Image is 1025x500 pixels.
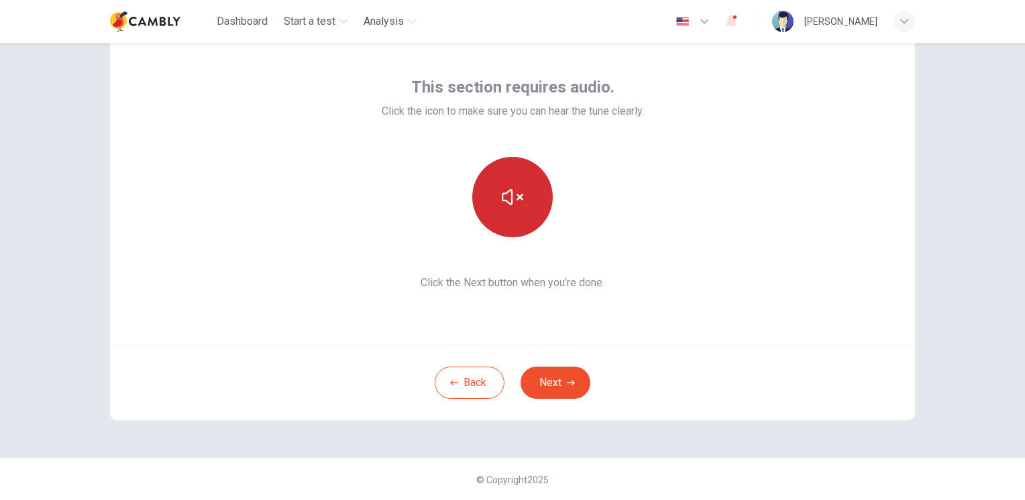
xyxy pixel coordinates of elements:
div: [PERSON_NAME] [804,13,877,29]
span: Dashboard [217,13,268,29]
span: Click the icon to make sure you can hear the tune clearly. [382,103,644,119]
span: Analysis [364,13,404,29]
span: Start a test [284,13,335,29]
button: Analysis [358,9,421,34]
span: Click the Next button when you’re done. [382,275,644,291]
img: Cambly logo [110,8,180,35]
button: Back [435,367,504,399]
img: Profile picture [772,11,794,32]
span: This section requires audio. [411,76,614,98]
button: Start a test [278,9,353,34]
button: Next [521,367,590,399]
a: Cambly logo [110,8,211,35]
span: © Copyright 2025 [476,475,549,485]
img: en [674,17,691,27]
button: Dashboard [211,9,273,34]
